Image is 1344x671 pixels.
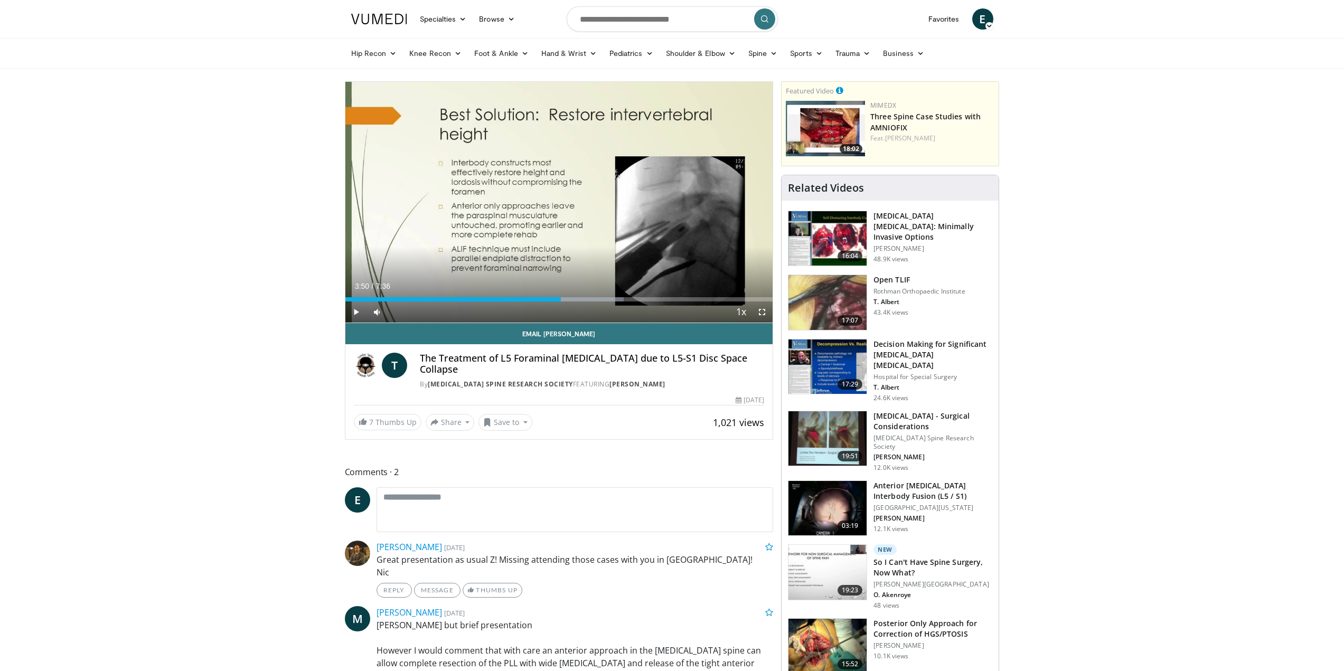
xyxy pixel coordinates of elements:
[873,557,992,578] h3: So I Can't Have Spine Surgery, Now What?
[788,211,867,266] img: 9f1438f7-b5aa-4a55-ab7b-c34f90e48e66.150x105_q85_crop-smart_upscale.jpg
[788,481,867,536] img: 38785_0000_3.png.150x105_q85_crop-smart_upscale.jpg
[870,101,896,110] a: MIMEDX
[922,8,966,30] a: Favorites
[873,275,965,285] h3: Open TLIF
[403,43,468,64] a: Knee Recon
[873,373,992,381] p: Hospital for Special Surgery
[873,618,992,639] h3: Posterior Only Approach for Correction of HGS/PTOSIS
[788,182,864,194] h4: Related Videos
[873,339,992,371] h3: Decision Making for Significant [MEDICAL_DATA] [MEDICAL_DATA]
[366,301,388,323] button: Mute
[473,8,521,30] a: Browse
[345,82,773,323] video-js: Video Player
[873,580,992,589] p: [PERSON_NAME][GEOGRAPHIC_DATA]
[873,525,908,533] p: 12.1K views
[426,414,475,431] button: Share
[873,211,992,242] h3: [MEDICAL_DATA] [MEDICAL_DATA]: Minimally Invasive Options
[873,480,992,502] h3: Anterior [MEDICAL_DATA] Interbody Fusion (L5 / S1)
[345,606,370,631] a: M
[786,101,865,156] img: 34c974b5-e942-4b60-b0f4-1f83c610957b.150x105_q85_crop-smart_upscale.jpg
[345,297,773,301] div: Progress Bar
[428,380,573,389] a: [MEDICAL_DATA] Spine Research Society
[838,451,863,461] span: 19:51
[788,275,867,330] img: 87433_0000_3.png.150x105_q85_crop-smart_upscale.jpg
[870,134,994,143] div: Feat.
[660,43,742,64] a: Shoulder & Elbow
[345,301,366,323] button: Play
[354,414,421,430] a: 7 Thumbs Up
[870,111,981,133] a: Three Spine Case Studies with AMNIOFIX
[788,411,867,466] img: df977cbb-5756-427a-b13c-efcd69dcbbf0.150x105_q85_crop-smart_upscale.jpg
[345,323,773,344] a: Email [PERSON_NAME]
[567,6,778,32] input: Search topics, interventions
[873,504,992,512] p: [GEOGRAPHIC_DATA][US_STATE]
[972,8,993,30] a: E
[786,101,865,156] a: 18:02
[873,514,992,523] p: [PERSON_NAME]
[877,43,931,64] a: Business
[873,434,992,451] p: [MEDICAL_DATA] Spine Research Society
[345,541,370,566] img: Avatar
[603,43,660,64] a: Pediatrics
[838,521,863,531] span: 03:19
[873,464,908,472] p: 12.0K views
[372,282,374,290] span: /
[838,659,863,669] span: 15:52
[377,553,774,579] p: Great presentation as usual Z! Missing attending those cases with you in [GEOGRAPHIC_DATA]! Nic
[788,411,992,472] a: 19:51 [MEDICAL_DATA] - Surgical Considerations [MEDICAL_DATA] Spine Research Society [PERSON_NAME...
[838,379,863,390] span: 17:29
[829,43,877,64] a: Trauma
[736,395,764,405] div: [DATE]
[355,282,369,290] span: 3:50
[788,544,992,610] a: 19:23 New So I Can't Have Spine Surgery, Now What? [PERSON_NAME][GEOGRAPHIC_DATA] O. Akenroye 48 ...
[788,480,992,536] a: 03:19 Anterior [MEDICAL_DATA] Interbody Fusion (L5 / S1) [GEOGRAPHIC_DATA][US_STATE] [PERSON_NAME...
[788,339,992,402] a: 17:29 Decision Making for Significant [MEDICAL_DATA] [MEDICAL_DATA] Hospital for Special Surgery ...
[376,282,390,290] span: 7:36
[873,298,965,306] p: T. Albert
[444,543,465,552] small: [DATE]
[873,411,992,432] h3: [MEDICAL_DATA] - Surgical Considerations
[786,86,834,96] small: Featured Video
[838,315,863,326] span: 17:07
[354,353,378,378] img: Lumbar Spine Research Society
[713,416,764,429] span: 1,021 views
[873,544,897,555] p: New
[784,43,829,64] a: Sports
[873,591,992,599] p: O. Akenroye
[840,144,862,154] span: 18:02
[351,14,407,24] img: VuMedi Logo
[463,583,522,598] a: Thumbs Up
[377,541,442,553] a: [PERSON_NAME]
[468,43,535,64] a: Foot & Ankle
[885,134,935,143] a: [PERSON_NAME]
[873,601,899,610] p: 48 views
[369,417,373,427] span: 7
[751,301,773,323] button: Fullscreen
[873,453,992,461] p: [PERSON_NAME]
[873,383,992,392] p: T. Albert
[838,251,863,261] span: 16:04
[345,465,774,479] span: Comments 2
[873,244,992,253] p: [PERSON_NAME]
[873,652,908,660] p: 10.1K views
[382,353,407,378] a: T
[377,583,412,598] a: Reply
[535,43,603,64] a: Hand & Wrist
[414,583,460,598] a: Message
[788,339,867,394] img: 316497_0000_1.png.150x105_q85_crop-smart_upscale.jpg
[345,487,370,513] a: E
[873,394,908,402] p: 24.6K views
[873,641,992,650] p: [PERSON_NAME]
[742,43,784,64] a: Spine
[873,308,908,317] p: 43.4K views
[420,353,764,375] h4: The Treatment of L5 Foraminal [MEDICAL_DATA] due to L5-S1 Disc Space Collapse
[788,211,992,267] a: 16:04 [MEDICAL_DATA] [MEDICAL_DATA]: Minimally Invasive Options [PERSON_NAME] 48.9K views
[345,43,403,64] a: Hip Recon
[377,607,442,618] a: [PERSON_NAME]
[873,255,908,263] p: 48.9K views
[873,287,965,296] p: Rothman Orthopaedic Institute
